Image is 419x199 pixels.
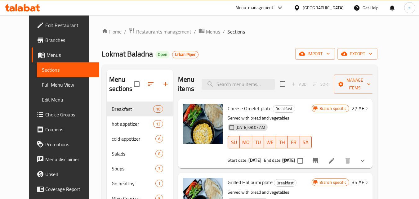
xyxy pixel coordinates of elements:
[340,153,355,168] button: delete
[45,111,94,118] span: Choice Groups
[294,154,307,167] span: Select to update
[279,138,285,147] span: TH
[155,165,163,172] div: items
[112,150,155,157] div: Salads
[309,79,334,89] span: Select section first
[107,116,173,131] div: hot appetizer13
[124,28,126,35] li: /
[295,48,335,60] button: import
[102,28,377,36] nav: breadcrumb
[264,156,281,164] span: End date:
[342,50,372,58] span: export
[276,136,288,148] button: TH
[107,161,173,176] div: Soups3
[154,121,163,127] span: 13
[352,104,368,113] h6: 27 AED
[317,106,349,111] span: Branch specific
[32,152,99,167] a: Menu disclaimer
[37,92,99,107] a: Edit Menu
[47,51,94,59] span: Menus
[264,136,276,148] button: WE
[228,104,271,113] span: Cheese Omelet plate
[153,120,163,128] div: items
[228,156,247,164] span: Start date:
[255,138,261,147] span: TU
[102,28,122,35] a: Home
[279,153,294,168] button: sort-choices
[194,28,196,35] li: /
[233,124,268,130] span: [DATE] 08:07 AM
[136,28,191,35] span: Restaurants management
[45,141,94,148] span: Promotions
[42,96,94,103] span: Edit Menu
[156,151,163,157] span: 8
[45,126,94,133] span: Coupons
[107,131,173,146] div: cold appetizer6
[223,28,225,35] li: /
[32,33,99,47] a: Branches
[107,102,173,116] div: Breakfast10
[32,122,99,137] a: Coupons
[317,179,349,185] span: Branch specific
[273,105,295,113] div: Breakfast
[274,179,296,187] span: Breakfast
[107,146,173,161] div: Salads8
[32,137,99,152] a: Promotions
[339,76,371,92] span: Manage items
[156,181,163,187] span: 1
[227,28,245,35] span: Sections
[328,157,335,165] a: Edit menu item
[32,182,99,197] a: Coverage Report
[37,62,99,77] a: Sections
[198,28,220,36] a: Menus
[230,138,237,147] span: SU
[355,153,370,168] button: show more
[153,105,163,113] div: items
[129,28,191,36] a: Restaurants management
[45,36,94,44] span: Branches
[289,79,309,89] span: Add item
[37,77,99,92] a: Full Menu View
[154,106,163,112] span: 10
[308,153,323,168] button: Branch-specific-item
[130,78,143,91] span: Select all sections
[248,156,261,164] b: [DATE]
[359,157,366,165] svg: Show Choices
[183,104,223,144] img: Cheese Omelet plate
[300,136,312,148] button: SA
[273,105,295,112] span: Breakfast
[45,156,94,163] span: Menu disclaimer
[112,180,155,187] span: Go healthy
[242,138,250,147] span: MO
[112,120,153,128] span: hot appetizer
[172,52,198,57] span: Urban Piper
[45,185,94,193] span: Coverage Report
[109,75,134,93] h2: Menu sections
[228,136,240,148] button: SU
[42,81,94,88] span: Full Menu View
[112,105,153,113] span: Breakfast
[290,138,297,147] span: FR
[228,114,312,122] p: Served with bread and vegetables
[112,165,155,172] span: Soups
[155,135,163,142] div: items
[32,47,99,62] a: Menus
[143,77,158,92] span: Sort sections
[303,4,344,11] div: [GEOGRAPHIC_DATA]
[337,48,377,60] button: export
[334,75,376,94] button: Manage items
[156,136,163,142] span: 6
[352,178,368,187] h6: 35 AED
[32,167,99,182] a: Upsell
[42,66,94,74] span: Sections
[155,180,163,187] div: items
[228,178,273,187] span: Grilled Halloumi plate
[276,78,289,91] span: Select section
[178,75,194,93] h2: Menu items
[45,21,94,29] span: Edit Restaurant
[252,136,264,148] button: TU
